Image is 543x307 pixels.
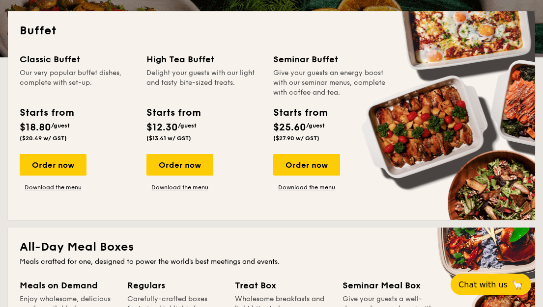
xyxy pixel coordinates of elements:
h2: All-Day Meal Boxes [20,239,523,255]
span: ($27.90 w/ GST) [273,135,319,142]
div: Meals on Demand [20,279,115,292]
div: Starts from [273,105,327,120]
a: Download the menu [20,183,86,191]
div: Order now [273,154,340,176]
button: Chat with us🦙 [451,274,531,295]
span: $18.80 [20,122,51,133]
div: Classic Buffet [20,52,135,66]
div: Order now [20,154,86,176]
span: /guest [306,122,325,129]
div: Delight your guests with our light and tasty bite-sized treats. [146,68,261,98]
span: ($13.41 w/ GST) [146,135,191,142]
div: Starts from [20,105,73,120]
h2: Buffet [20,23,523,39]
a: Download the menu [273,183,340,191]
div: Seminar Buffet [273,52,388,66]
div: Our very popular buffet dishes, complete with set-up. [20,68,135,98]
span: $25.60 [273,122,306,133]
div: High Tea Buffet [146,52,261,66]
a: Download the menu [146,183,213,191]
div: Treat Box [235,279,331,292]
div: Regulars [127,279,223,292]
div: Starts from [146,105,200,120]
span: Chat with us [458,280,508,289]
div: Seminar Meal Box [343,279,438,292]
span: /guest [51,122,70,129]
div: Meals crafted for one, designed to power the world's best meetings and events. [20,257,523,267]
span: $12.30 [146,122,178,133]
span: ($20.49 w/ GST) [20,135,67,142]
span: 🦙 [512,279,523,290]
div: Give your guests an energy boost with our seminar menus, complete with coffee and tea. [273,68,388,98]
span: /guest [178,122,197,129]
div: Order now [146,154,213,176]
